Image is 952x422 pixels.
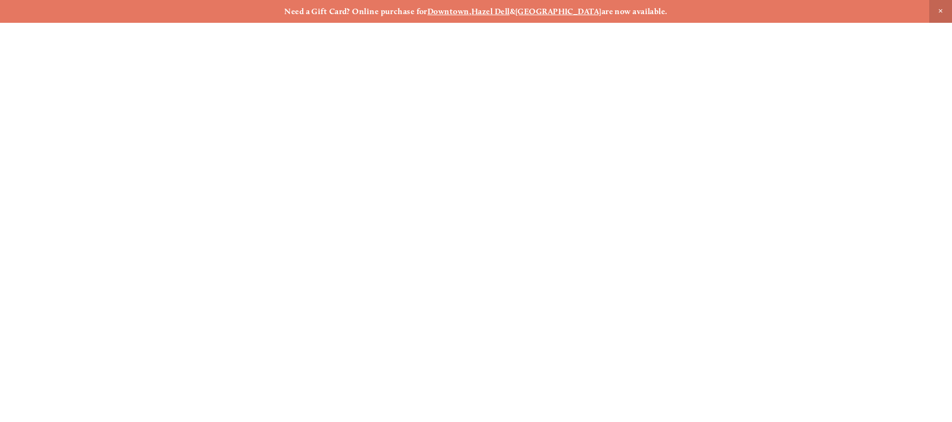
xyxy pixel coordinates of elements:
[427,7,469,16] a: Downtown
[469,7,471,16] strong: ,
[284,7,427,16] strong: Need a Gift Card? Online purchase for
[602,7,668,16] strong: are now available.
[471,7,510,16] a: Hazel Dell
[515,7,602,16] a: [GEOGRAPHIC_DATA]
[510,7,515,16] strong: &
